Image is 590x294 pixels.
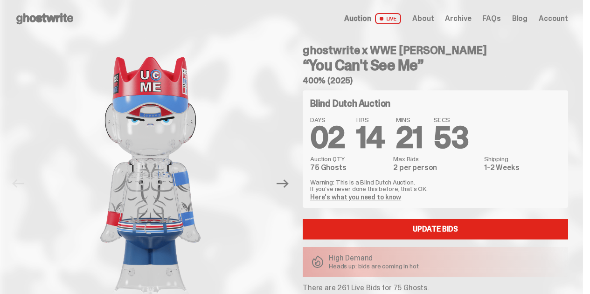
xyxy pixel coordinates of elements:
h4: Blind Dutch Auction [310,99,390,108]
span: 53 [434,118,468,157]
a: Here's what you need to know [310,193,401,201]
a: Account [539,15,568,22]
p: Warning: This is a Blind Dutch Auction. If you’ve never done this before, that’s OK. [310,179,561,192]
dt: Max Bids [393,156,479,162]
dt: Shipping [484,156,561,162]
p: High Demand [329,254,419,262]
button: Next [272,173,293,194]
a: Archive [445,15,471,22]
h5: 400% (2025) [303,76,568,85]
a: Update Bids [303,219,568,239]
span: SECS [434,116,468,123]
span: HRS [356,116,385,123]
span: DAYS [310,116,345,123]
dd: 2 per person [393,164,479,171]
span: 14 [356,118,385,157]
span: 21 [396,118,423,157]
a: FAQs [482,15,500,22]
a: Blog [512,15,528,22]
dd: 1-2 Weeks [484,164,561,171]
a: About [412,15,434,22]
dt: Auction QTY [310,156,388,162]
span: MINS [396,116,423,123]
span: LIVE [375,13,402,24]
h3: “You Can't See Me” [303,58,568,73]
a: Auction LIVE [344,13,401,24]
dd: 75 Ghosts [310,164,388,171]
span: 02 [310,118,345,157]
span: Auction [344,15,371,22]
h4: ghostwrite x WWE [PERSON_NAME] [303,45,568,56]
p: There are 261 Live Bids for 75 Ghosts. [303,284,568,292]
p: Heads up: bids are coming in hot [329,263,419,269]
